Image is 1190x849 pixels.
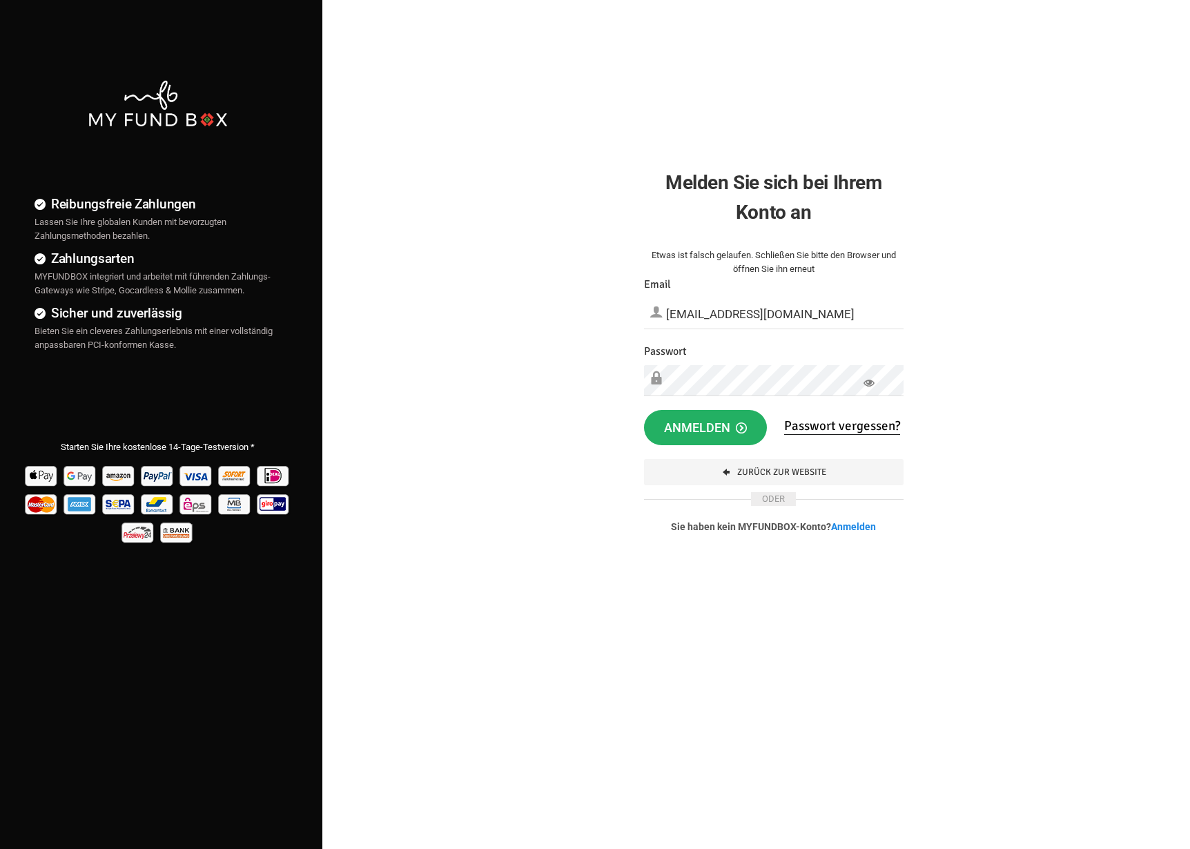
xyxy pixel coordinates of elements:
span: Bieten Sie ein cleveres Zahlungserlebnis mit einer vollständig anpassbaren PCI-konformen Kasse. [35,326,273,350]
label: Email [644,276,671,293]
h4: Sicher und zuverlässig [35,303,281,323]
h4: Zahlungsarten [35,248,281,269]
span: MYFUNDBOX integriert und arbeitet mit führenden Zahlungs-Gateways wie Stripe, Gocardless & Mollie... [35,271,271,295]
label: Passwort [644,343,687,360]
img: EPS Pay [178,489,215,518]
img: p24 Pay [120,518,157,546]
img: Visa [178,461,215,489]
img: Paypal [139,461,176,489]
button: Anmelden [644,410,767,446]
img: Sofort Pay [217,461,253,489]
img: Mastercard Pay [23,489,60,518]
img: mfbwhite.png [87,79,229,128]
span: Anmelden [664,420,747,435]
img: american_express Pay [62,489,99,518]
a: Anmelden [831,521,876,532]
span: Lassen Sie Ihre globalen Kunden mit bevorzugten Zahlungsmethoden bezahlen. [35,217,226,241]
img: mb Pay [217,489,253,518]
img: Google Pay [62,461,99,489]
input: Email [644,299,904,329]
a: Zurück zur Website [644,459,904,485]
a: Passwort vergessen? [784,418,900,435]
img: Apple Pay [23,461,60,489]
p: Sie haben kein MYFUNDBOX-Konto? [644,520,904,534]
div: Etwas ist falsch gelaufen. Schließen Sie bitte den Browser und öffnen Sie ihn erneut [644,248,904,276]
span: ODER [751,492,796,506]
img: Bancontact Pay [139,489,176,518]
img: sepa Pay [101,489,137,518]
img: Amazon [101,461,137,489]
h4: Reibungsfreie Zahlungen [35,194,281,214]
img: giropay [255,489,292,518]
img: banktransfer [159,518,195,546]
h2: Melden Sie sich bei Ihrem Konto an [644,168,904,227]
img: Ideal Pay [255,461,292,489]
